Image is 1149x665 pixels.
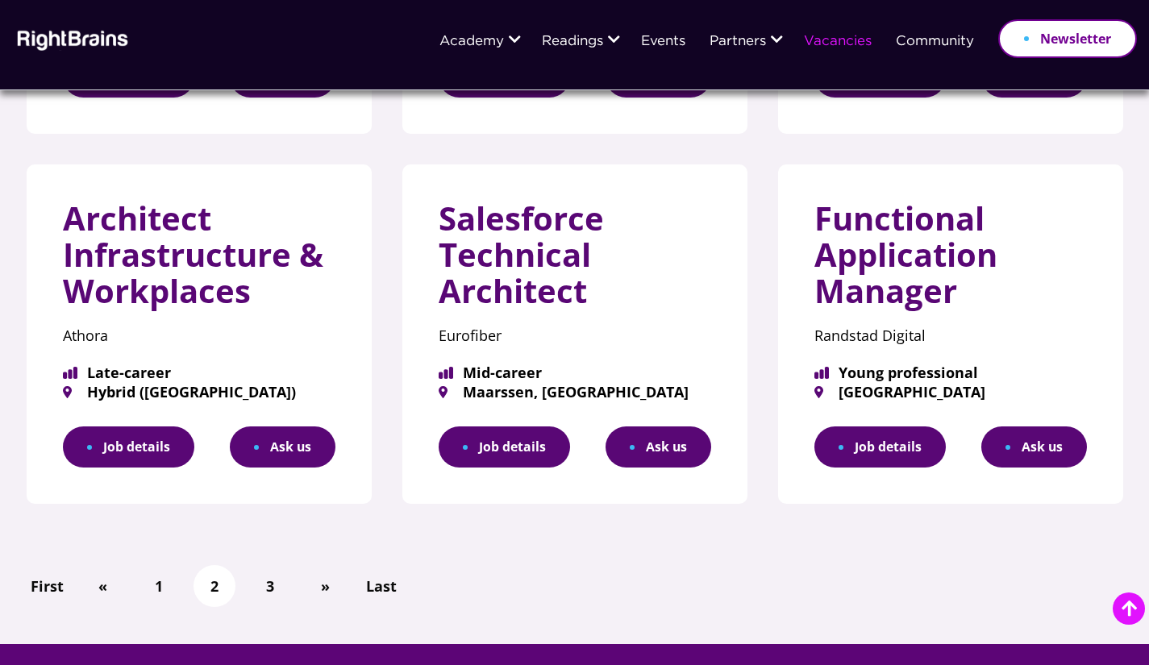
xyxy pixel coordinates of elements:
a: « [90,572,115,601]
a: Partners [710,35,766,49]
p: Athora [63,322,335,350]
span: Mid-career [439,365,711,380]
a: 2 [202,572,227,601]
h3: Functional Application Manager [814,201,1087,321]
a: Events [641,35,685,49]
a: First [23,572,72,601]
span: Young professional [814,365,1087,380]
button: Ask us [981,426,1087,468]
a: » [313,572,338,601]
a: Job details [814,426,946,468]
a: Community [896,35,974,49]
button: Ask us [230,426,335,468]
a: Last [358,572,405,601]
span: Hybrid ([GEOGRAPHIC_DATA]) [63,384,335,399]
a: 1 [147,572,171,601]
p: Randstad Digital [814,322,1087,350]
a: 3 [258,572,282,601]
h3: Architect Infrastructure & Workplaces [63,201,335,321]
span: Maarssen, [GEOGRAPHIC_DATA] [439,384,711,399]
a: Job details [63,426,194,468]
p: Eurofiber [439,322,711,350]
a: Newsletter [998,19,1137,58]
button: Ask us [606,426,711,468]
span: [GEOGRAPHIC_DATA] [814,384,1087,399]
a: Academy [439,35,504,49]
a: Readings [542,35,603,49]
span: Late-career [63,365,335,380]
a: Vacancies [804,35,872,49]
img: Rightbrains [12,27,129,51]
h3: Salesforce Technical Architect [439,201,711,321]
a: Job details [439,426,570,468]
